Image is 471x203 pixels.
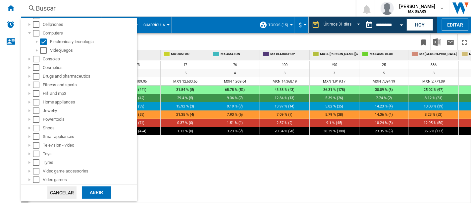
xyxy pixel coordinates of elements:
[50,47,136,54] div: Videojuegos
[33,133,43,140] md-checkbox: Select
[40,47,50,54] md-checkbox: Select
[43,73,136,80] div: Drugs and pharmaceutics
[43,21,136,28] div: Cellphones
[43,56,136,62] div: Consoles
[40,38,50,45] md-checkbox: Select
[43,116,136,123] div: Power tools
[43,64,136,71] div: Cosmetics
[43,168,136,174] div: Video game accessories
[33,21,43,28] md-checkbox: Select
[43,99,136,105] div: Home appliances
[43,151,136,157] div: Toys
[33,107,43,114] md-checkbox: Select
[33,73,43,80] md-checkbox: Select
[33,168,43,174] md-checkbox: Select
[43,30,136,36] div: Computers
[43,142,136,149] div: Television - video
[33,159,43,166] md-checkbox: Select
[33,90,43,97] md-checkbox: Select
[33,142,43,149] md-checkbox: Select
[33,99,43,105] md-checkbox: Select
[33,64,43,71] md-checkbox: Select
[33,56,43,62] md-checkbox: Select
[33,176,43,183] md-checkbox: Select
[43,159,136,166] div: Tyres
[43,90,136,97] div: Hifi and mp3
[33,116,43,123] md-checkbox: Select
[33,125,43,131] md-checkbox: Select
[47,186,77,199] button: Cancelar
[43,125,136,131] div: Shoes
[33,151,43,157] md-checkbox: Select
[43,107,136,114] div: Jewelry
[50,38,136,45] div: Electronica y tecnologia
[43,82,136,88] div: Fitness and sports
[33,30,43,36] md-checkbox: Select
[43,133,136,140] div: Small appliances
[43,176,136,183] div: Video games
[82,186,111,199] div: Abrir
[33,82,43,88] md-checkbox: Select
